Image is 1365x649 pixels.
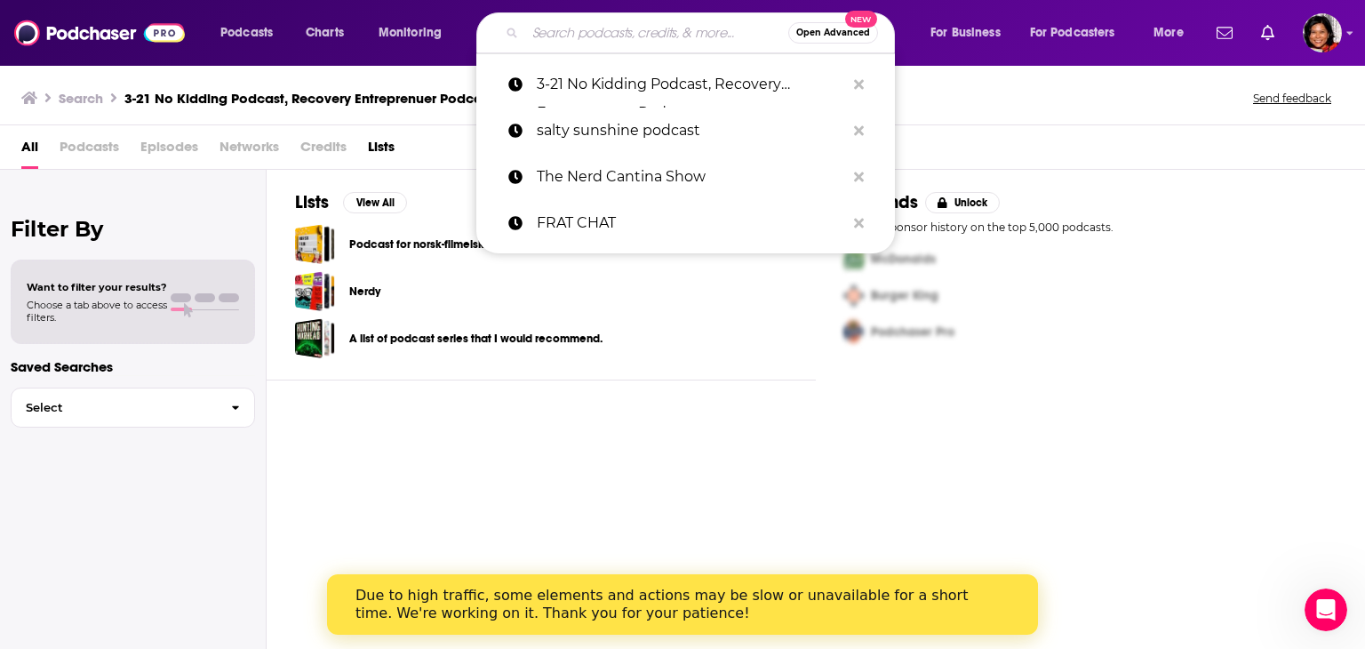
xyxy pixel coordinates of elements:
[871,252,936,267] span: McDonalds
[1303,13,1342,52] img: User Profile
[11,388,255,428] button: Select
[918,19,1023,47] button: open menu
[220,132,279,169] span: Networks
[349,282,380,301] a: Nerdy
[294,19,355,47] a: Charts
[1209,18,1240,48] a: Show notifications dropdown
[295,224,335,264] a: Podcast for norsk-filmelskere!
[788,22,878,44] button: Open AdvancedNew
[476,61,895,108] a: 3-21 No Kidding Podcast, Recovery Entreprenuer Podcast
[343,192,407,213] button: View All
[1030,20,1115,45] span: For Podcasters
[476,108,895,154] a: salty sunshine podcast
[837,241,871,277] img: First Pro Logo
[327,574,1038,635] iframe: Intercom live chat banner
[871,324,954,340] span: Podchaser Pro
[300,132,347,169] span: Credits
[1248,91,1337,106] button: Send feedback
[366,19,465,47] button: open menu
[124,90,493,107] h3: 3-21 No Kidding Podcast, Recovery Entreprenuer Podcast
[930,20,1001,45] span: For Business
[368,132,395,169] a: Lists
[295,191,407,213] a: ListsView All
[295,271,335,311] a: Nerdy
[1141,19,1206,47] button: open menu
[349,235,506,254] a: Podcast for norsk-filmelskere!
[537,61,845,108] p: 3-21 No Kidding Podcast, Recovery Entreprenuer Podcast
[140,132,198,169] span: Episodes
[1303,13,1342,52] button: Show profile menu
[844,220,1337,234] p: Access sponsor history on the top 5,000 podcasts.
[1254,18,1281,48] a: Show notifications dropdown
[537,154,845,200] p: The Nerd Cantina Show
[1153,20,1184,45] span: More
[295,191,329,213] h2: Lists
[476,200,895,246] a: FRAT CHAT
[12,402,217,413] span: Select
[11,216,255,242] h2: Filter By
[537,108,845,154] p: salty sunshine podcast
[11,358,255,375] p: Saved Searches
[208,19,296,47] button: open menu
[27,281,167,293] span: Want to filter your results?
[845,11,877,28] span: New
[837,314,871,350] img: Third Pro Logo
[295,318,335,358] a: A list of podcast series that I would recommend.
[525,19,788,47] input: Search podcasts, credits, & more...
[1305,589,1347,631] iframe: Intercom live chat
[220,20,273,45] span: Podcasts
[925,192,1001,213] button: Unlock
[796,28,870,37] span: Open Advanced
[476,154,895,200] a: The Nerd Cantina Show
[837,277,871,314] img: Second Pro Logo
[1303,13,1342,52] span: Logged in as terelynbc
[59,90,103,107] h3: Search
[493,12,912,53] div: Search podcasts, credits, & more...
[1018,19,1141,47] button: open menu
[60,132,119,169] span: Podcasts
[871,288,938,303] span: Burger King
[379,20,442,45] span: Monitoring
[537,200,845,246] p: FRAT CHAT
[14,16,185,50] img: Podchaser - Follow, Share and Rate Podcasts
[349,329,603,349] a: A list of podcast series that I would recommend.
[27,299,167,324] span: Choose a tab above to access filters.
[21,132,38,169] a: All
[306,20,344,45] span: Charts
